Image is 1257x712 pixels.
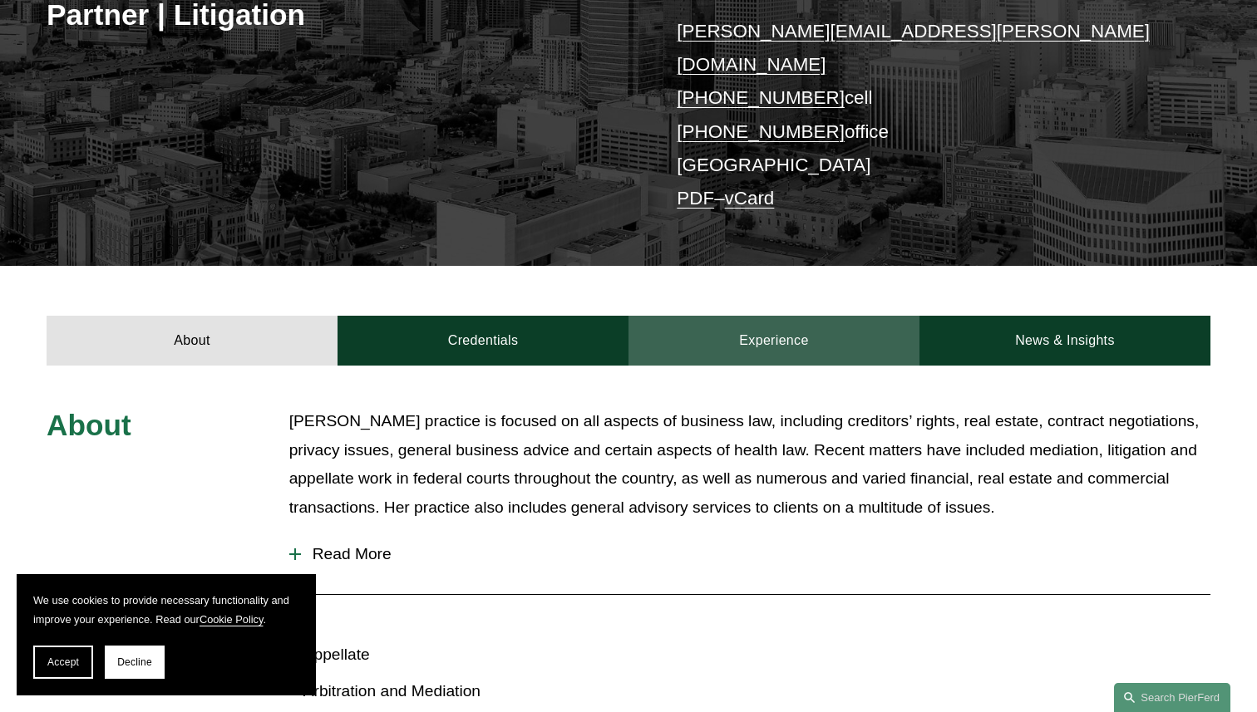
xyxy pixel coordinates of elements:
span: Decline [117,656,152,668]
a: Experience [628,316,919,366]
p: Arbitration and Mediation [303,677,628,706]
p: Appellate [303,641,628,670]
a: [PHONE_NUMBER] [677,121,845,142]
span: About [47,409,131,441]
a: About [47,316,338,366]
button: Accept [33,646,93,679]
span: Read More [301,545,1210,563]
p: We use cookies to provide necessary functionality and improve your experience. Read our . [33,591,299,629]
a: vCard [725,188,775,209]
a: Search this site [1114,683,1230,712]
section: Cookie banner [17,574,316,695]
p: cell office [GEOGRAPHIC_DATA] – [677,15,1161,216]
a: News & Insights [919,316,1210,366]
p: [PERSON_NAME] practice is focused on all aspects of business law, including creditors’ rights, re... [289,407,1210,522]
button: Decline [105,646,165,679]
a: Credentials [338,316,628,366]
a: [PERSON_NAME][EMAIL_ADDRESS][PERSON_NAME][DOMAIN_NAME] [677,21,1150,75]
a: [PHONE_NUMBER] [677,87,845,108]
span: Accept [47,656,79,668]
button: Read More [289,533,1210,576]
a: Cookie Policy [200,613,264,626]
a: PDF [677,188,714,209]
